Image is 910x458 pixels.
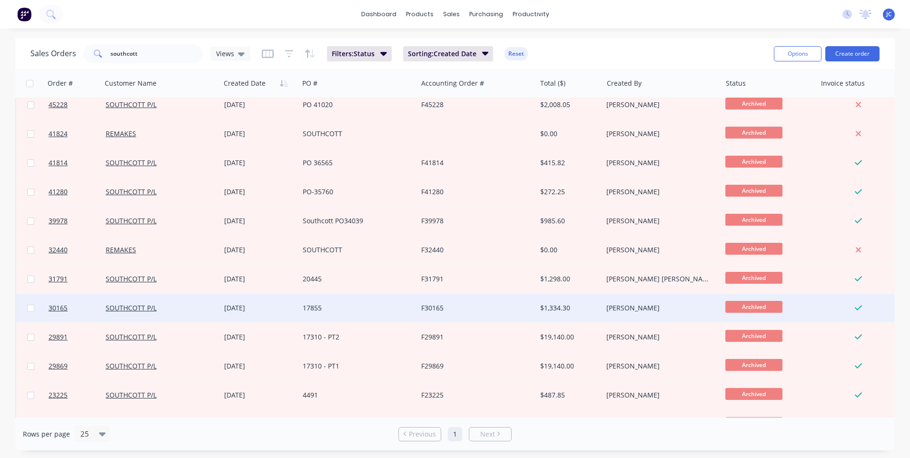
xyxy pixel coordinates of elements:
span: Archived [725,185,782,197]
div: [PERSON_NAME] [606,332,712,342]
div: $272.25 [540,187,596,197]
span: Previous [409,429,436,439]
span: 41814 [49,158,68,168]
span: 29869 [49,361,68,371]
div: sales [438,7,465,21]
div: Created Date [224,79,266,88]
div: F32440 [421,245,527,255]
a: 41280 [49,178,106,206]
span: JC [886,10,892,19]
div: F29891 [421,332,527,342]
div: F39978 [421,216,527,226]
div: [PERSON_NAME] [606,303,712,313]
div: [DATE] [224,216,295,226]
span: Views [216,49,234,59]
a: 29869 [49,352,106,380]
a: 41824 [49,119,106,148]
span: Filters: Status [332,49,375,59]
div: [PERSON_NAME] [606,158,712,168]
div: SOUTHCOTT [303,245,408,255]
div: 17310 - PT1 [303,361,408,371]
a: Page 1 is your current page [448,427,462,441]
a: SOUTHCOTT P/L [106,100,157,109]
button: Sorting:Created Date [403,46,494,61]
button: Filters:Status [327,46,392,61]
div: F23225 [421,390,527,400]
a: SOUTHCOTT P/L [106,187,157,196]
a: SOUTHCOTT P/L [106,216,157,225]
div: $0.00 [540,245,596,255]
h1: Sales Orders [30,49,76,58]
a: SOUTHCOTT P/L [106,303,157,312]
div: $487.85 [540,390,596,400]
button: Options [774,46,821,61]
span: Archived [725,388,782,400]
div: $415.82 [540,158,596,168]
div: [PERSON_NAME] [606,100,712,110]
div: Created By [607,79,642,88]
span: 31791 [49,274,68,284]
div: Status [726,79,746,88]
div: [DATE] [224,129,295,139]
img: Factory [17,7,31,21]
a: SOUTHCOTT P/L [106,274,157,283]
div: $1,334.30 [540,303,596,313]
div: F31791 [421,274,527,284]
div: PO 36565 [303,158,408,168]
div: PO-35760 [303,187,408,197]
div: 4491 [303,390,408,400]
a: REMAKES [106,129,136,138]
span: Rows per page [23,429,70,439]
a: SOUTHCOTT P/L [106,390,157,399]
div: products [401,7,438,21]
div: 17310 - PT2 [303,332,408,342]
div: F30165 [421,303,527,313]
div: F41280 [421,187,527,197]
div: $0.00 [540,129,596,139]
span: 29891 [49,332,68,342]
div: Customer Name [105,79,157,88]
div: Accounting Order # [421,79,484,88]
span: Archived [725,301,782,313]
span: Next [480,429,495,439]
a: 32440 [49,236,106,264]
span: Archived [725,359,782,371]
div: [DATE] [224,332,295,342]
div: $19,140.00 [540,361,596,371]
span: Archived [725,98,782,110]
button: Reset [504,47,528,60]
a: Next page [469,429,511,439]
a: 31791 [49,265,106,293]
div: [PERSON_NAME] [PERSON_NAME] [606,274,712,284]
span: 30165 [49,303,68,313]
span: Archived [725,417,782,429]
div: [DATE] [224,100,295,110]
a: 23225 [49,381,106,409]
button: Create order [825,46,880,61]
span: 41280 [49,187,68,197]
div: $1,298.00 [540,274,596,284]
span: Sorting: Created Date [408,49,476,59]
input: Search... [110,44,203,63]
span: 39978 [49,216,68,226]
div: F29869 [421,361,527,371]
a: dashboard [356,7,401,21]
div: [PERSON_NAME] [606,245,712,255]
span: 45228 [49,100,68,110]
ul: Pagination [395,427,515,441]
a: 19465 [49,410,106,438]
div: 17855 [303,303,408,313]
div: [DATE] [224,303,295,313]
a: SOUTHCOTT P/L [106,332,157,341]
div: [DATE] [224,187,295,197]
div: PO 41020 [303,100,408,110]
span: 23225 [49,390,68,400]
div: [DATE] [224,158,295,168]
a: Previous page [399,429,441,439]
div: SOUTHCOTT [303,129,408,139]
div: Order # [48,79,73,88]
a: REMAKES [106,245,136,254]
div: purchasing [465,7,508,21]
a: 45228 [49,90,106,119]
div: [DATE] [224,245,295,255]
